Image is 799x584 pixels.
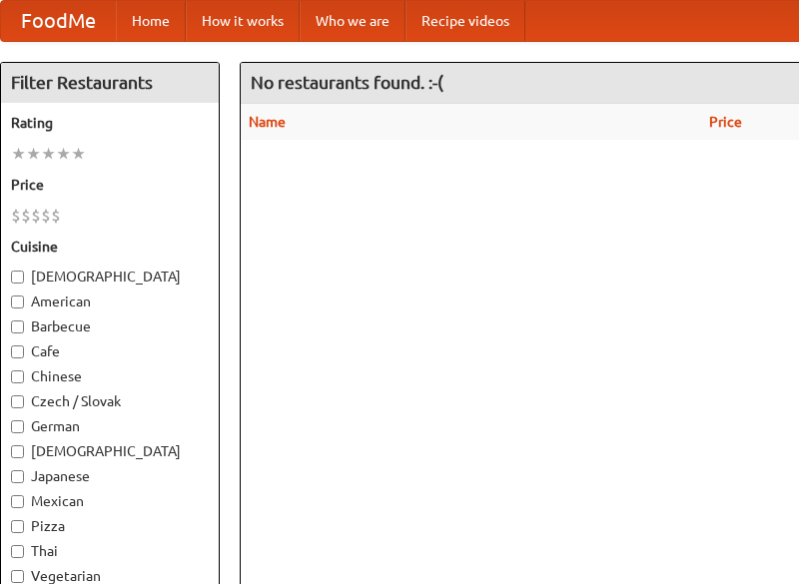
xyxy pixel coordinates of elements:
label: Czech / Slovak [11,391,209,411]
li: ★ [56,143,71,165]
label: Barbecue [11,316,209,336]
li: $ [51,205,61,227]
h4: Filter Restaurants [1,63,219,103]
label: Chinese [11,366,209,386]
li: ★ [41,143,56,165]
li: $ [31,205,41,227]
input: German [11,420,24,433]
input: [DEMOGRAPHIC_DATA] [11,445,24,458]
input: Czech / Slovak [11,395,24,408]
input: [DEMOGRAPHIC_DATA] [11,271,24,284]
li: $ [21,205,31,227]
li: $ [41,205,51,227]
li: ★ [71,143,86,165]
input: Mexican [11,495,24,508]
label: [DEMOGRAPHIC_DATA] [11,441,209,461]
label: Pizza [11,516,209,536]
input: Cafe [11,345,24,358]
h5: Cuisine [11,237,209,257]
input: Chinese [11,370,24,383]
a: FoodMe [1,1,116,41]
input: Barbecue [11,320,24,333]
label: Cafe [11,341,209,361]
label: Mexican [11,491,209,511]
label: American [11,292,209,311]
li: ★ [26,143,41,165]
h5: Rating [11,113,209,133]
input: Pizza [11,520,24,533]
a: Name [249,114,286,130]
label: Japanese [11,466,209,486]
a: How it works [186,1,300,41]
input: Vegetarian [11,570,24,583]
input: American [11,295,24,308]
a: Price [709,114,742,130]
a: Home [116,1,186,41]
a: Recipe videos [405,1,525,41]
input: Thai [11,545,24,558]
ng-pluralize: No restaurants found. :-( [251,73,443,92]
li: ★ [11,143,26,165]
a: Who we are [300,1,405,41]
label: German [11,416,209,436]
li: $ [11,205,21,227]
label: Thai [11,541,209,561]
h5: Price [11,175,209,195]
input: Japanese [11,470,24,483]
label: [DEMOGRAPHIC_DATA] [11,267,209,287]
